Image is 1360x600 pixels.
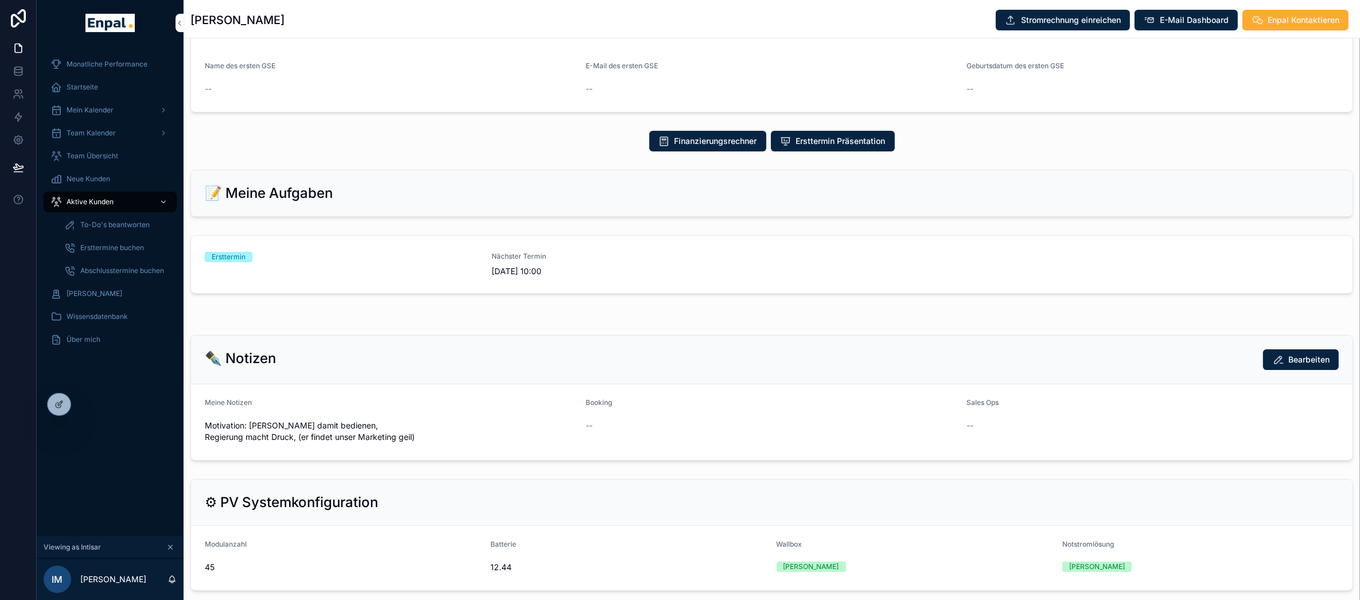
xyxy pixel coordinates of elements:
[67,312,128,321] span: Wissensdatenbank
[44,543,101,552] span: Viewing as Intisar
[586,420,593,431] span: --
[586,61,658,70] span: E-Mail des ersten GSE
[80,243,144,252] span: Ersttermine buchen
[57,215,177,235] a: To-Do's beantworten
[44,283,177,304] a: [PERSON_NAME]
[191,236,1353,293] a: ErstterminNächster Termin[DATE] 10:00
[212,252,245,262] div: Ersttermin
[205,420,576,443] span: Motivation: [PERSON_NAME] damit bedienen, Regierung macht Druck, (er findet unser Marketing geil)
[586,398,612,407] span: Booking
[967,61,1065,70] span: Geburtsdatum des ersten GSE
[44,146,177,166] a: Team Übersicht
[67,289,122,298] span: [PERSON_NAME]
[205,398,252,407] span: Meine Notizen
[1263,349,1339,370] button: Bearbeiten
[67,106,114,115] span: Mein Kalender
[1021,14,1121,26] span: Stromrechnung einreichen
[67,335,100,344] span: Über mich
[205,540,247,548] span: Modulanzahl
[80,220,150,229] span: To-Do's beantworten
[190,12,285,28] h1: [PERSON_NAME]
[771,131,895,151] button: Ersttermin Präsentation
[67,60,147,69] span: Monatliche Performance
[1268,14,1339,26] span: Enpal Kontaktieren
[52,572,63,586] span: IM
[784,562,839,572] div: [PERSON_NAME]
[796,135,886,147] span: Ersttermin Präsentation
[205,493,379,512] h2: ⚙ PV Systemkonfiguration
[1160,14,1229,26] span: E-Mail Dashboard
[44,77,177,98] a: Startseite
[649,131,766,151] button: Finanzierungsrechner
[67,128,116,138] span: Team Kalender
[80,574,146,585] p: [PERSON_NAME]
[57,237,177,258] a: Ersttermine buchen
[492,266,765,277] span: [DATE] 10:00
[1288,354,1330,365] span: Bearbeiten
[37,46,184,365] div: scrollable content
[44,100,177,120] a: Mein Kalender
[44,329,177,350] a: Über mich
[586,83,593,95] span: --
[44,123,177,143] a: Team Kalender
[44,54,177,75] a: Monatliche Performance
[80,266,164,275] span: Abschlusstermine buchen
[492,252,765,261] span: Nächster Termin
[67,151,118,161] span: Team Übersicht
[967,83,974,95] span: --
[67,83,98,92] span: Startseite
[205,562,481,573] span: 45
[44,169,177,189] a: Neue Kunden
[777,540,802,548] span: Wallbox
[67,174,110,184] span: Neue Kunden
[44,192,177,212] a: Aktive Kunden
[205,349,276,368] h2: ✒️ Notizen
[967,398,999,407] span: Sales Ops
[996,10,1130,30] button: Stromrechnung einreichen
[205,184,333,202] h2: 📝 Meine Aufgaben
[85,14,134,32] img: App logo
[490,540,516,548] span: Batterie
[1069,562,1125,572] div: [PERSON_NAME]
[1062,540,1114,548] span: Notstromlösung
[205,61,275,70] span: Name des ersten GSE
[57,260,177,281] a: Abschlusstermine buchen
[967,420,974,431] span: --
[1135,10,1238,30] button: E-Mail Dashboard
[1242,10,1349,30] button: Enpal Kontaktieren
[675,135,757,147] span: Finanzierungsrechner
[44,306,177,327] a: Wissensdatenbank
[490,562,767,573] span: 12.44
[205,83,212,95] span: --
[67,197,114,207] span: Aktive Kunden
